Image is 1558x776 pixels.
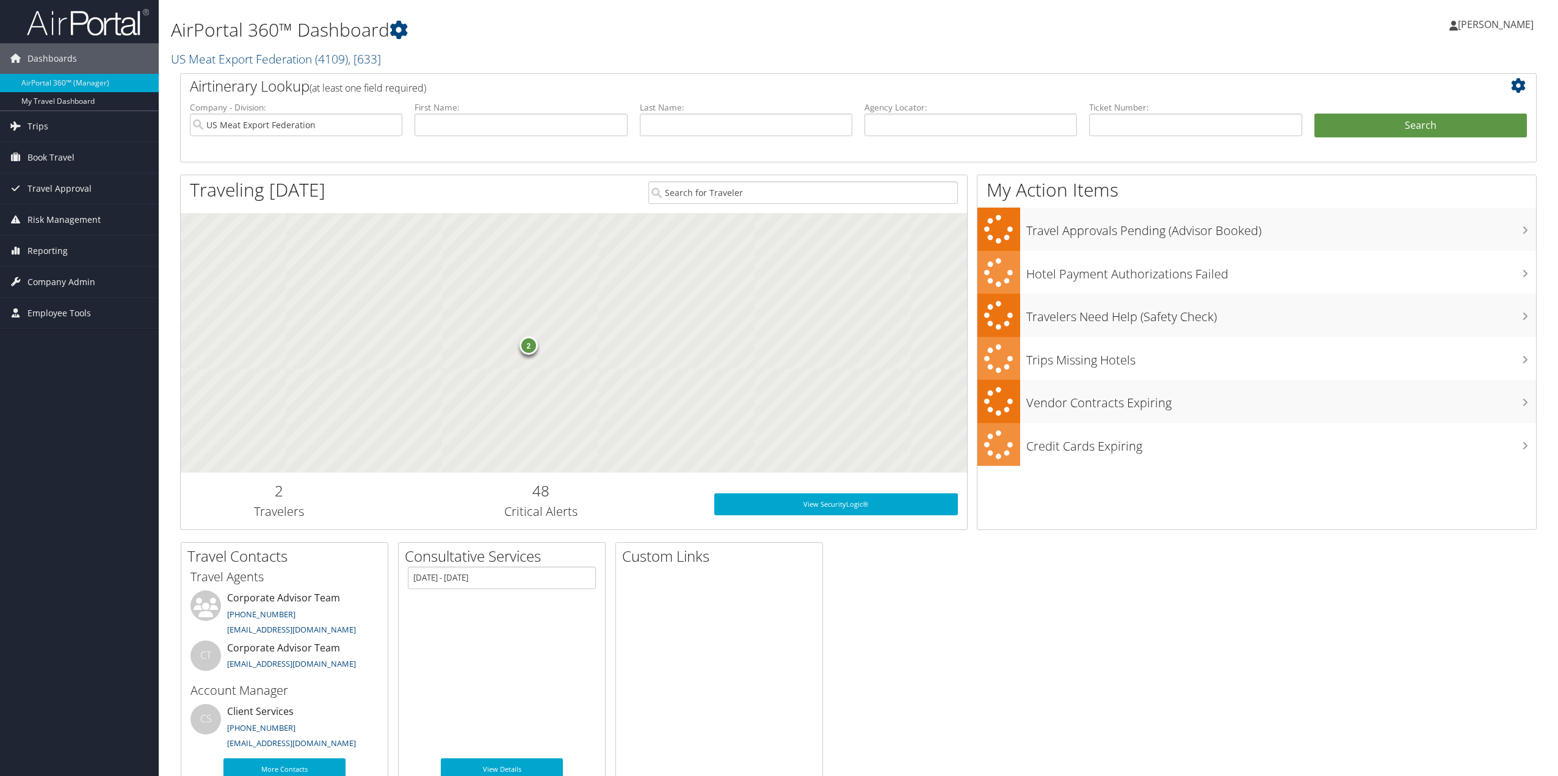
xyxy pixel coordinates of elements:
span: Travel Approval [27,173,92,204]
a: [EMAIL_ADDRESS][DOMAIN_NAME] [227,658,356,669]
span: (at least one field required) [310,81,426,95]
label: Last Name: [640,101,852,114]
a: [EMAIL_ADDRESS][DOMAIN_NAME] [227,738,356,749]
h2: Airtinerary Lookup [190,76,1414,96]
span: Trips [27,111,48,142]
h2: Custom Links [622,546,822,567]
span: Employee Tools [27,298,91,328]
span: [PERSON_NAME] [1458,18,1534,31]
a: [PHONE_NUMBER] [227,722,295,733]
span: ( 4109 ) [315,51,348,67]
h3: Travel Approvals Pending (Advisor Booked) [1026,216,1536,239]
li: Client Services [184,704,385,754]
div: CS [190,704,221,734]
span: , [ 633 ] [348,51,381,67]
a: Travel Approvals Pending (Advisor Booked) [977,208,1536,251]
label: Ticket Number: [1089,101,1302,114]
h2: 48 [386,480,696,501]
span: Dashboards [27,43,77,74]
h3: Vendor Contracts Expiring [1026,388,1536,412]
a: Vendor Contracts Expiring [977,380,1536,423]
label: First Name: [415,101,627,114]
div: 2 [520,336,538,355]
a: [PHONE_NUMBER] [227,609,295,620]
a: Hotel Payment Authorizations Failed [977,251,1536,294]
li: Corporate Advisor Team [184,640,385,680]
h3: Travelers Need Help (Safety Check) [1026,302,1536,325]
a: Credit Cards Expiring [977,423,1536,466]
h3: Credit Cards Expiring [1026,432,1536,455]
h2: Travel Contacts [187,546,388,567]
span: Company Admin [27,267,95,297]
a: View SecurityLogic® [714,493,958,515]
a: [EMAIL_ADDRESS][DOMAIN_NAME] [227,624,356,635]
h3: Hotel Payment Authorizations Failed [1026,259,1536,283]
a: Travelers Need Help (Safety Check) [977,294,1536,337]
h3: Account Manager [190,682,379,699]
div: CT [190,640,221,671]
li: Corporate Advisor Team [184,590,385,640]
h1: AirPortal 360™ Dashboard [171,17,1087,43]
h3: Travelers [190,503,368,520]
h1: Traveling [DATE] [190,177,325,203]
span: Reporting [27,236,68,266]
h3: Critical Alerts [386,503,696,520]
button: Search [1314,114,1527,138]
a: [PERSON_NAME] [1449,6,1546,43]
h1: My Action Items [977,177,1536,203]
span: Risk Management [27,205,101,235]
label: Company - Division: [190,101,402,114]
h2: 2 [190,480,368,501]
h3: Trips Missing Hotels [1026,346,1536,369]
span: Book Travel [27,142,74,173]
h3: Travel Agents [190,568,379,586]
a: Trips Missing Hotels [977,337,1536,380]
input: Search for Traveler [648,181,958,204]
label: Agency Locator: [864,101,1077,114]
h2: Consultative Services [405,546,605,567]
a: US Meat Export Federation [171,51,381,67]
img: airportal-logo.png [27,8,149,37]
